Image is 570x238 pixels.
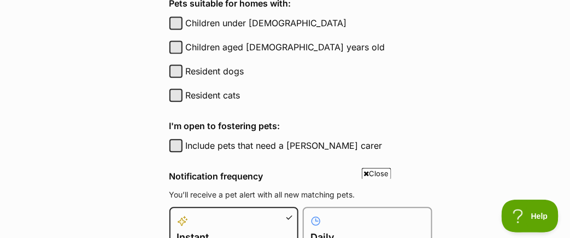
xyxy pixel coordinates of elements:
span: Close [362,168,391,179]
h4: Notification frequency [169,170,432,183]
label: Children aged [DEMOGRAPHIC_DATA] years old [186,40,432,54]
label: Resident dogs [186,65,432,78]
label: Include pets that need a [PERSON_NAME] carer [186,139,432,152]
iframe: Advertisement [20,183,550,233]
label: Children under [DEMOGRAPHIC_DATA] [186,16,432,30]
iframe: Help Scout Beacon - Open [502,200,559,233]
label: Resident cats [186,89,432,102]
h4: I'm open to fostering pets: [169,119,432,132]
